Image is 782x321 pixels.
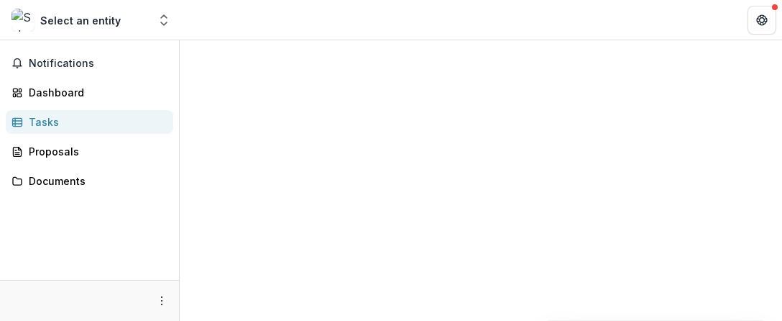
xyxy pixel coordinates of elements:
[6,169,173,193] a: Documents
[29,85,162,100] div: Dashboard
[29,173,162,189] div: Documents
[11,9,34,32] img: Select an entity
[154,6,174,35] button: Open entity switcher
[6,110,173,134] a: Tasks
[6,81,173,104] a: Dashboard
[153,292,170,309] button: More
[29,144,162,159] div: Proposals
[747,6,776,35] button: Get Help
[29,58,167,70] span: Notifications
[40,13,121,28] div: Select an entity
[29,114,162,130] div: Tasks
[6,140,173,163] a: Proposals
[6,52,173,75] button: Notifications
